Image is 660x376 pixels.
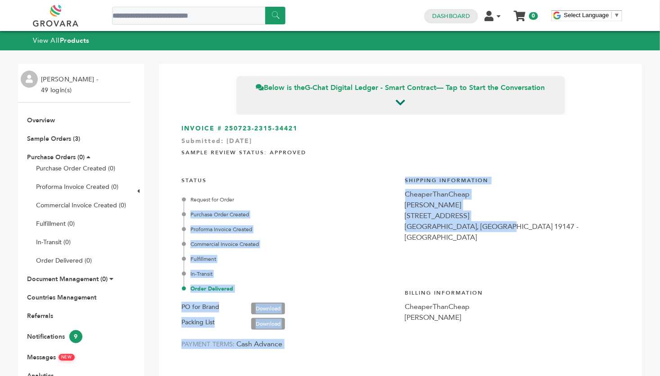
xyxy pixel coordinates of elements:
a: Countries Management [27,293,96,302]
a: Commercial Invoice Created (0) [36,201,126,210]
div: Proforma Invoice Created [184,225,396,233]
a: Sample Orders (3) [27,134,80,143]
div: CheaperThanCheap [405,301,620,312]
div: [STREET_ADDRESS] [405,210,620,221]
strong: G-Chat Digital Ledger - Smart Contract [305,83,437,93]
a: Order Delivered (0) [36,256,92,265]
div: Submitted: [DATE] [181,137,619,150]
a: Select Language​ [564,12,620,18]
div: Order Delivered [184,285,396,293]
span: Below is the — Tap to Start the Conversation [256,83,545,93]
div: [PERSON_NAME] [405,312,620,323]
div: [PERSON_NAME] [405,200,620,210]
a: Referrals [27,312,53,320]
a: MessagesNEW [27,353,75,362]
div: Commercial Invoice Created [184,240,396,248]
div: [GEOGRAPHIC_DATA], [GEOGRAPHIC_DATA] 19147 - [GEOGRAPHIC_DATA] [405,221,620,243]
strong: Products [60,36,90,45]
span: ▼ [614,12,620,18]
a: Overview [27,116,55,125]
div: CheaperThanCheap [405,189,620,200]
div: In-Transit [184,270,396,278]
a: View AllProducts [33,36,90,45]
h4: Shipping Information [405,170,620,189]
label: Packing List [181,317,215,328]
label: PO for Brand [181,302,219,313]
div: Fulfillment [184,255,396,263]
span: NEW [59,354,75,361]
div: Request for Order [184,196,396,204]
a: Purchase Orders (0) [27,153,85,161]
a: Notifications9 [27,332,82,341]
img: profile.png [21,71,38,88]
span: 9 [69,330,82,343]
a: Fulfillment (0) [36,219,75,228]
h4: Sample Review Status: Approved [181,142,619,161]
div: Purchase Order Created [184,210,396,219]
a: Proforma Invoice Created (0) [36,183,118,191]
span: Select Language [564,12,609,18]
a: Document Management (0) [27,275,108,283]
h4: Billing Information [405,282,620,301]
li: [PERSON_NAME] - 49 login(s) [41,74,100,96]
span: 0 [529,12,538,20]
a: Purchase Order Created (0) [36,164,115,173]
a: Download [251,318,285,330]
a: Dashboard [432,12,470,20]
label: PAYMENT TERMS: [181,340,235,349]
h4: STATUS [181,170,396,189]
a: In-Transit (0) [36,238,71,246]
input: Search a product or brand... [112,7,285,25]
span: Cash Advance [237,339,283,349]
h3: INVOICE # 250723-2315-34421 [181,124,619,133]
a: My Cart [515,8,525,18]
a: Download [251,303,285,314]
